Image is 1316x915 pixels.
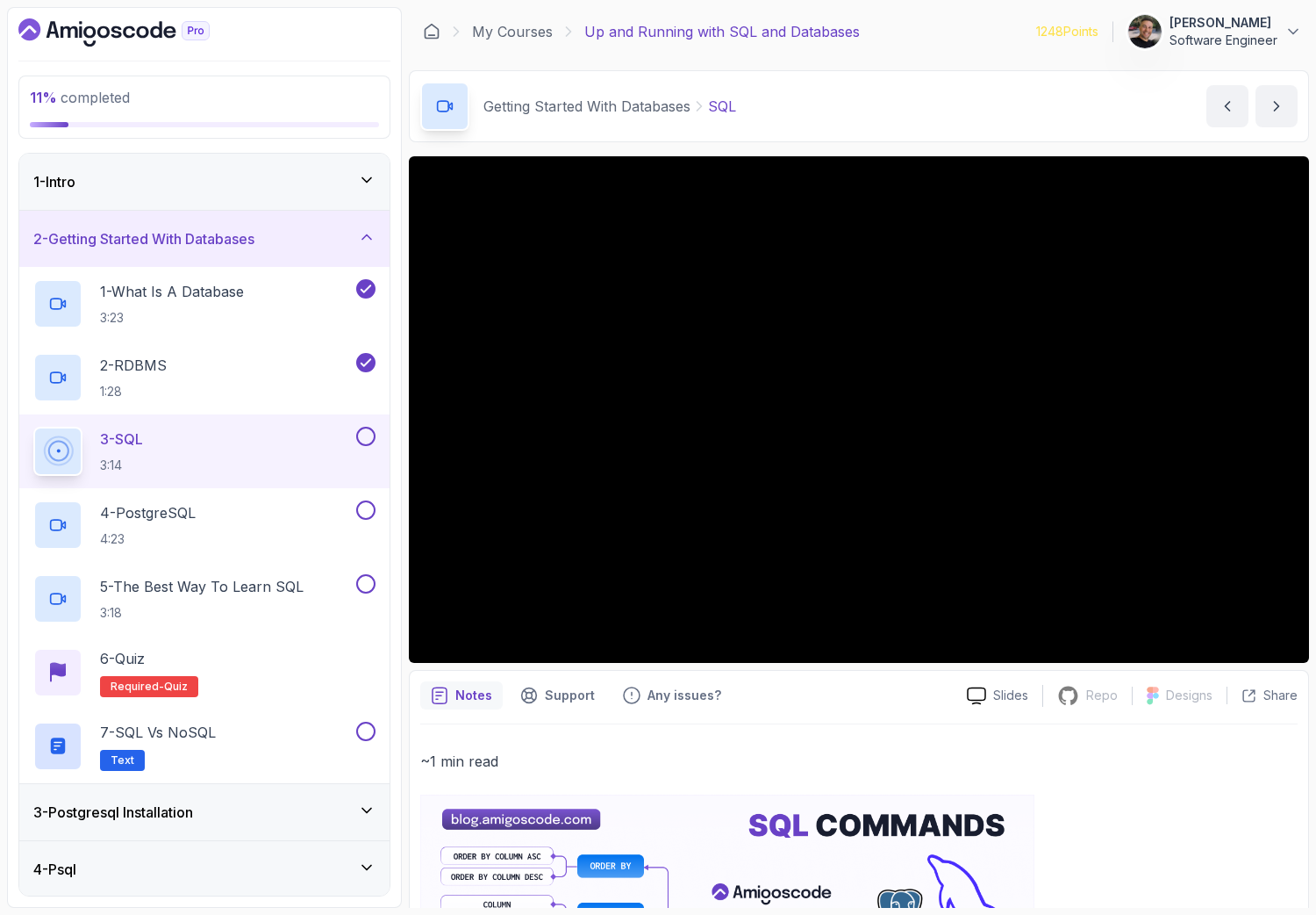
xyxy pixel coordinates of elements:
[100,457,143,474] p: 3:14
[708,96,736,117] p: SQL
[100,383,167,400] p: 1:28
[100,309,244,327] p: 3:23
[993,687,1028,704] p: Slides
[100,429,143,450] p: 3 - SQL
[164,680,188,694] span: quiz
[1255,85,1298,127] button: next content
[612,681,732,710] button: Feedback button
[100,355,167,376] p: 2 - RDBMS
[1263,687,1298,704] p: Share
[1169,32,1277,49] p: Software Engineer
[483,96,690,117] p: Getting Started With Databases
[111,680,164,694] span: Required-
[510,681,605,710] button: Support button
[1086,687,1118,704] p: Repo
[647,687,721,704] p: Any issues?
[30,89,57,106] span: 11 %
[455,687,492,704] p: Notes
[420,749,1298,774] p: ~1 min read
[1166,687,1212,704] p: Designs
[33,722,375,771] button: 7-SQL vs NoSQLText
[19,154,390,210] button: 1-Intro
[33,171,75,192] h3: 1 - Intro
[33,228,254,249] h3: 2 - Getting Started With Databases
[1036,23,1098,40] p: 1248 Points
[472,21,553,42] a: My Courses
[33,279,375,328] button: 1-What Is A Database3:23
[30,89,130,106] span: completed
[33,427,375,476] button: 3-SQL3:14
[100,281,244,302] p: 1 - What Is A Database
[1128,15,1162,48] img: user profile image
[420,681,503,710] button: notes button
[19,784,390,840] button: 3-Postgresql Installation
[33,859,76,880] h3: 4 - Psql
[100,722,216,743] p: 7 - SQL vs NoSQL
[19,841,390,897] button: 4-Psql
[100,604,304,622] p: 3:18
[545,687,595,704] p: Support
[33,501,375,550] button: 4-PostgreSQL4:23
[33,802,193,823] h3: 3 - Postgresql Installation
[584,21,860,42] p: Up and Running with SQL and Databases
[100,576,304,597] p: 5 - The Best Way To Learn SQL
[409,156,1309,663] iframe: 3 - SQL
[1127,14,1302,49] button: user profile image[PERSON_NAME]Software Engineer
[19,211,390,267] button: 2-Getting Started With Databases
[1206,85,1248,127] button: previous content
[423,23,440,40] a: Dashboard
[33,574,375,623] button: 5-The Best Way To Learn SQL3:18
[953,687,1042,705] a: Slides
[100,502,196,523] p: 4 - PostgreSQL
[100,648,145,669] p: 6 - Quiz
[33,648,375,697] button: 6-QuizRequired-quiz
[1169,14,1277,32] p: [PERSON_NAME]
[1227,687,1298,704] button: Share
[100,530,196,548] p: 4:23
[111,753,134,767] span: Text
[18,18,250,47] a: Dashboard
[33,353,375,402] button: 2-RDBMS1:28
